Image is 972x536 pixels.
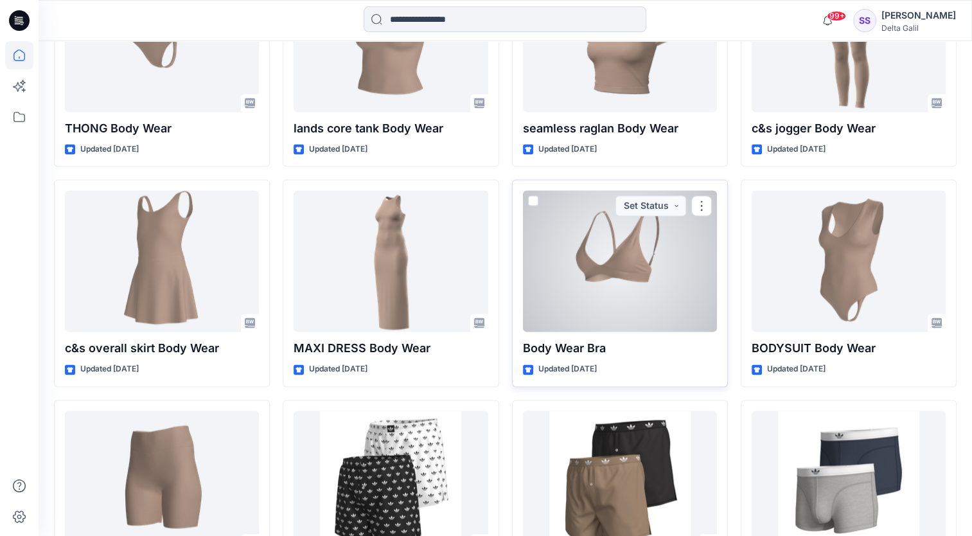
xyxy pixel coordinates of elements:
[294,120,488,138] p: lands core tank Body Wear
[523,120,717,138] p: seamless raglan Body Wear
[881,23,956,33] div: Delta Galil
[523,190,717,332] a: Body Wear Bra
[752,190,946,332] a: BODYSUIT Body Wear
[80,362,139,376] p: Updated [DATE]
[881,8,956,23] div: [PERSON_NAME]
[752,339,946,357] p: BODYSUIT Body Wear
[294,339,488,357] p: MAXI DRESS Body Wear
[752,120,946,138] p: c&s jogger Body Wear
[65,190,259,332] a: c&s overall skirt Body Wear
[309,143,367,156] p: Updated [DATE]
[65,120,259,138] p: THONG Body Wear
[294,190,488,332] a: MAXI DRESS Body Wear
[65,339,259,357] p: c&s overall skirt Body Wear
[538,143,597,156] p: Updated [DATE]
[80,143,139,156] p: Updated [DATE]
[538,362,597,376] p: Updated [DATE]
[309,362,367,376] p: Updated [DATE]
[523,339,717,357] p: Body Wear Bra
[827,11,846,21] span: 99+
[853,9,876,32] div: SS
[767,143,826,156] p: Updated [DATE]
[767,362,826,376] p: Updated [DATE]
